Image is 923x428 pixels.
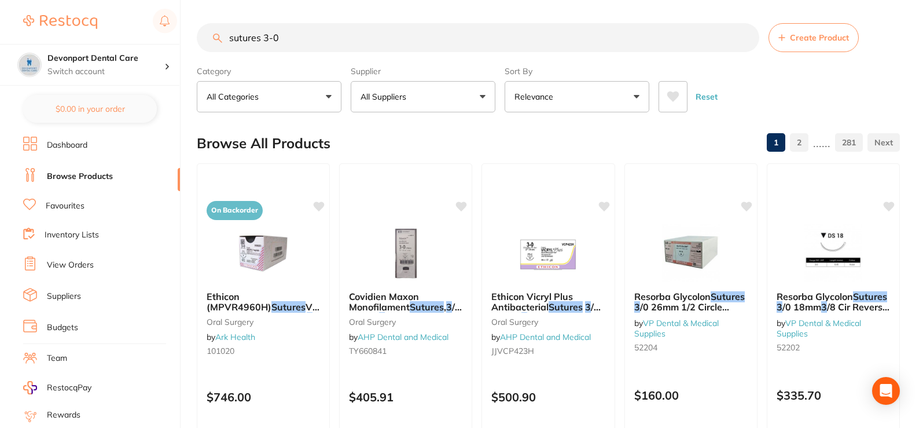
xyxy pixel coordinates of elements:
p: $160.00 [634,389,748,402]
button: All Suppliers [351,81,495,112]
span: Vicryl Rapide Und 4-0 19mm [207,301,330,323]
a: Rewards [47,409,80,421]
a: Favourites [46,200,84,212]
small: oral surgery [491,317,605,327]
span: 101020 [207,346,234,356]
img: Resorba Glycolon Sutures 3/0 26mm 1/2 Circle Reverse Cut 45cm HS26 Box Of 12 [653,224,729,282]
b: Resorba Glycolon Sutures 3/0 18mm 3/8 Cir Reverse Cut Violet 45cm DS18 Box Of 24 [777,291,890,313]
label: Sort By [505,66,649,76]
span: Resorba Glycolon [634,291,711,302]
b: Resorba Glycolon Sutures 3/0 26mm 1/2 Circle Reverse Cut 45cm HS26 Box Of 12 [634,291,748,313]
em: Sutures [711,291,745,302]
em: 3 [521,312,527,324]
em: 3 [446,301,452,313]
em: Sutures [549,301,583,313]
span: Covidien Maxon Monofilament [349,291,419,313]
b: Covidien Maxon Monofilament Sutures, 3/0, 19mm, 3/8 Circle (88866608-41) [349,291,462,313]
a: Suppliers [47,291,81,302]
a: 1 [767,131,785,154]
span: On Backorder [207,201,263,220]
span: by [207,332,255,342]
a: Inventory Lists [45,229,99,241]
span: /0, 19mm, [491,301,602,323]
a: Team [47,353,67,364]
a: Dashboard [47,140,87,151]
p: $405.91 [349,390,462,404]
b: Ethicon Vicryl Plus Antibacterial Sutures 3/0, 19mm, 3/8 Circle - J423H [491,291,605,313]
em: 3 [585,301,591,313]
p: $746.00 [207,390,320,404]
input: Search Products [197,23,759,52]
em: 3 [777,301,782,313]
a: View Orders [47,259,94,271]
span: 52204 [634,342,657,353]
span: by [634,318,719,339]
em: 3 [634,301,640,313]
b: Ethicon (MPVR4960H) Sutures Vicryl Rapide Und 4-0 19mm 3/ 8 R/C PS-2 45cm [207,291,320,313]
em: 3 [821,301,827,313]
img: Resorba Glycolon Sutures 3/0 18mm 3/8 Cir Reverse Cut Violet 45cm DS18 Box Of 24 [796,224,871,282]
a: RestocqPay [23,381,91,394]
span: RestocqPay [47,382,91,394]
p: $335.70 [777,389,890,402]
span: /0, 19mm, [349,301,463,323]
p: ...... [813,136,830,149]
a: Restocq Logo [23,9,97,35]
span: , [444,301,446,313]
h2: Browse All Products [197,136,330,152]
span: by [777,318,861,339]
em: Sutures [271,301,306,313]
div: Open Intercom Messenger [872,377,900,405]
span: /8 Cir Reverse Cut Violet 45cm DS18 Box Of 24 [777,301,889,334]
h4: Devonport Dental Care [47,53,164,64]
img: Covidien Maxon Monofilament Sutures, 3/0, 19mm, 3/8 Circle (88866608-41) [368,224,443,282]
img: Devonport Dental Care [18,53,41,76]
label: Supplier [351,66,495,76]
a: Ark Health [215,332,255,342]
a: AHP Dental and Medical [358,332,448,342]
span: /8 Circle - J423H [527,312,599,324]
button: All Categories [197,81,341,112]
a: AHP Dental and Medical [500,332,591,342]
span: /0 18mm [782,301,821,313]
span: /0 26mm 1/2 Circle Reverse Cut 45cm HS26 Box Of 12 [634,301,741,334]
em: 3 [307,312,312,324]
em: 3 [379,312,385,324]
label: Category [197,66,341,76]
em: Sutures [853,291,887,302]
a: VP Dental & Medical Supplies [634,318,719,339]
small: oral surgery [207,317,320,327]
span: JJVCP423H [491,346,534,356]
p: $500.90 [491,390,605,404]
a: Browse Products [47,171,113,182]
button: Reset [692,81,721,112]
small: oral surgery [349,317,462,327]
span: by [349,332,448,342]
button: Create Product [768,23,859,52]
span: 52202 [777,342,800,353]
img: RestocqPay [23,381,37,394]
span: by [491,332,591,342]
a: 281 [835,131,863,154]
p: Switch account [47,66,164,78]
span: TY660841 [349,346,387,356]
span: Resorba Glycolon [777,291,853,302]
button: Relevance [505,81,649,112]
a: 2 [790,131,808,154]
img: Ethicon (MPVR4960H) Sutures Vicryl Rapide Und 4-0 19mm 3/ 8 R/C PS-2 45cm [226,224,301,282]
span: Create Product [790,33,849,42]
em: Sutures [410,301,444,313]
img: Restocq Logo [23,15,97,29]
span: Ethicon Vicryl Plus Antibacterial [491,291,573,313]
a: Budgets [47,322,78,334]
p: Relevance [514,91,558,103]
p: All Categories [207,91,263,103]
img: Ethicon Vicryl Plus Antibacterial Sutures 3/0, 19mm, 3/8 Circle - J423H [510,224,586,282]
button: $0.00 in your order [23,95,157,123]
p: All Suppliers [361,91,411,103]
a: VP Dental & Medical Supplies [777,318,861,339]
span: Ethicon (MPVR4960H) [207,291,271,313]
span: /8 Circle (88866608-41) [349,312,420,334]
